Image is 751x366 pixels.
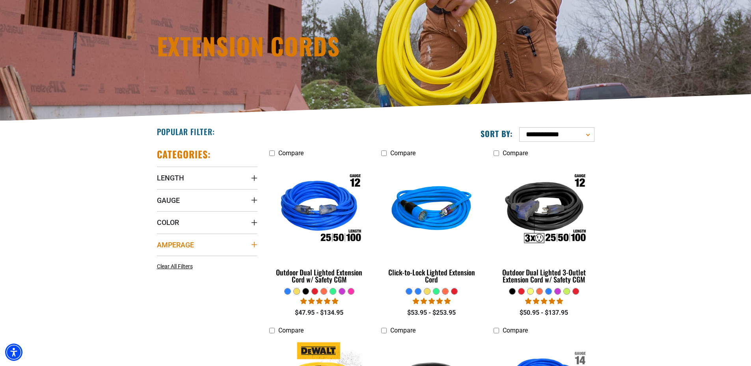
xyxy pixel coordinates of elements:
[157,34,445,58] h1: Extension Cords
[381,308,482,318] div: $53.95 - $253.95
[481,128,513,139] label: Sort by:
[157,126,215,137] h2: Popular Filter:
[382,165,481,255] img: blue
[494,165,594,255] img: Outdoor Dual Lighted 3-Outlet Extension Cord w/ Safety CGM
[157,263,193,269] span: Clear All Filters
[278,327,304,334] span: Compare
[381,161,482,288] a: blue Click-to-Lock Lighted Extension Cord
[390,327,416,334] span: Compare
[300,297,338,305] span: 4.81 stars
[5,344,22,361] div: Accessibility Menu
[494,161,594,288] a: Outdoor Dual Lighted 3-Outlet Extension Cord w/ Safety CGM Outdoor Dual Lighted 3-Outlet Extensio...
[381,269,482,283] div: Click-to-Lock Lighted Extension Cord
[270,165,369,255] img: Outdoor Dual Lighted Extension Cord w/ Safety CGM
[413,297,451,305] span: 4.87 stars
[269,161,370,288] a: Outdoor Dual Lighted Extension Cord w/ Safety CGM Outdoor Dual Lighted Extension Cord w/ Safety CGM
[269,308,370,318] div: $47.95 - $134.95
[157,234,257,256] summary: Amperage
[157,211,257,233] summary: Color
[157,189,257,211] summary: Gauge
[494,269,594,283] div: Outdoor Dual Lighted 3-Outlet Extension Cord w/ Safety CGM
[157,240,194,249] span: Amperage
[157,173,184,182] span: Length
[157,262,196,271] a: Clear All Filters
[157,148,211,160] h2: Categories:
[494,308,594,318] div: $50.95 - $137.95
[503,327,528,334] span: Compare
[157,218,179,227] span: Color
[157,196,180,205] span: Gauge
[157,167,257,189] summary: Length
[503,149,528,157] span: Compare
[390,149,416,157] span: Compare
[525,297,563,305] span: 4.80 stars
[269,269,370,283] div: Outdoor Dual Lighted Extension Cord w/ Safety CGM
[278,149,304,157] span: Compare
